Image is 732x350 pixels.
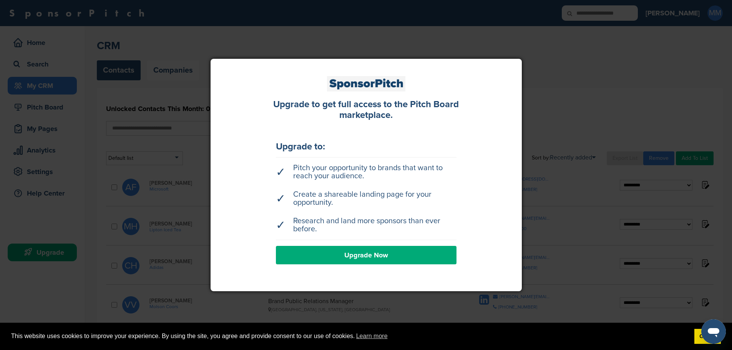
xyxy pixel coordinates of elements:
a: learn more about cookies [355,330,389,342]
li: Pitch your opportunity to brands that want to reach your audience. [276,160,456,184]
li: Create a shareable landing page for your opportunity. [276,187,456,211]
span: ✓ [276,168,285,176]
li: Research and land more sponsors than ever before. [276,213,456,237]
a: Close [515,54,526,65]
div: Upgrade to: [276,142,456,151]
span: This website uses cookies to improve your experience. By using the site, you agree and provide co... [11,330,688,342]
a: Upgrade Now [276,246,456,264]
span: ✓ [276,195,285,203]
iframe: Button to launch messaging window [701,319,726,344]
a: dismiss cookie message [694,329,721,344]
span: ✓ [276,221,285,229]
div: Upgrade to get full access to the Pitch Board marketplace. [264,99,468,121]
